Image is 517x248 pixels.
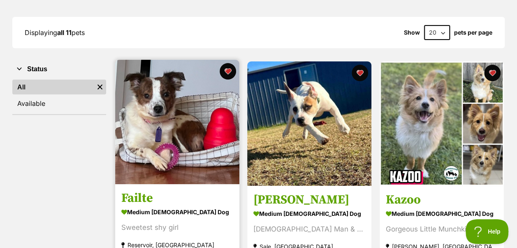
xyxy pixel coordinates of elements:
h3: Kazoo [386,192,498,208]
button: favourite [220,63,236,80]
div: medium [DEMOGRAPHIC_DATA] Dog [386,208,498,220]
span: Displaying pets [25,28,85,37]
span: Show [404,29,420,36]
a: Available [12,96,106,111]
button: Status [12,64,106,75]
div: [DEMOGRAPHIC_DATA] Man & Loyal Mate [253,224,365,235]
img: Kazoo [380,61,504,186]
h3: [PERSON_NAME] [253,192,365,208]
iframe: Help Scout Beacon - Open [466,219,509,244]
div: medium [DEMOGRAPHIC_DATA] Dog [253,208,365,220]
div: Status [12,78,106,114]
h3: Failte [121,190,233,206]
button: favourite [484,65,501,81]
div: Sweetest shy girl [121,222,233,233]
img: Failte [115,60,239,184]
a: All [12,80,94,94]
div: medium [DEMOGRAPHIC_DATA] Dog [121,206,233,218]
img: Monty [247,61,371,186]
a: Remove filter [94,80,106,94]
label: pets per page [454,29,492,36]
button: favourite [352,65,369,81]
strong: all 11 [57,28,72,37]
div: Gorgeous Little Munchkin [386,224,498,235]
